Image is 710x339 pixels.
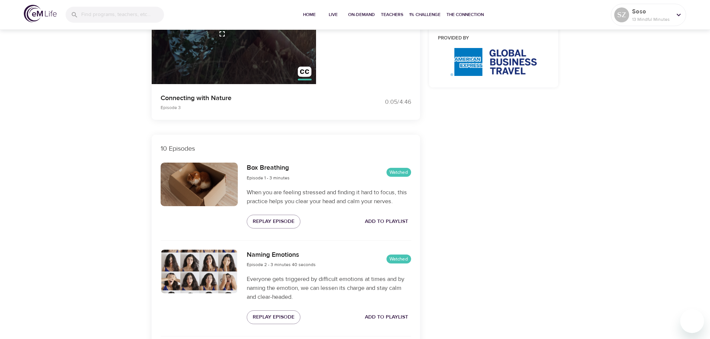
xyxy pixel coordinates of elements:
[365,217,408,226] span: Add to Playlist
[247,163,290,173] h6: Box Breathing
[161,104,346,111] p: Episode 3
[247,250,316,260] h6: Naming Emotions
[386,169,411,176] span: Watched
[362,310,411,324] button: Add to Playlist
[298,67,312,80] img: close_caption.svg
[300,11,318,19] span: Home
[324,11,342,19] span: Live
[247,175,290,181] span: Episode 1 - 3 minutes
[247,215,300,228] button: Replay Episode
[386,256,411,263] span: Watched
[438,35,550,42] h6: Provided by
[348,11,375,19] span: On-Demand
[365,313,408,322] span: Add to Playlist
[247,188,411,206] p: When you are feeling stressed and finding it hard to focus, this practice helps you clear your he...
[24,5,57,22] img: logo
[451,48,537,76] img: AmEx%20GBT%20logo.png
[253,217,294,226] span: Replay Episode
[632,16,672,23] p: 13 Mindful Minutes
[680,309,704,333] iframe: Button to launch messaging window
[632,7,672,16] p: Soso
[355,98,411,106] div: 0:05 / 4:46
[362,215,411,228] button: Add to Playlist
[381,11,403,19] span: Teachers
[161,144,411,154] p: 10 Episodes
[253,313,294,322] span: Replay Episode
[161,93,346,103] p: Connecting with Nature
[247,275,411,301] p: Everyone gets triggered by difficult emotions at times and by naming the emotion, we can lessen i...
[247,310,300,324] button: Replay Episode
[81,7,164,23] input: Find programs, teachers, etc...
[293,62,316,85] button: Transcript/Closed Captions (c)
[446,11,484,19] span: The Connection
[247,262,316,268] span: Episode 2 - 3 minutes 40 seconds
[409,11,441,19] span: 1% Challenge
[614,7,629,22] div: SZ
